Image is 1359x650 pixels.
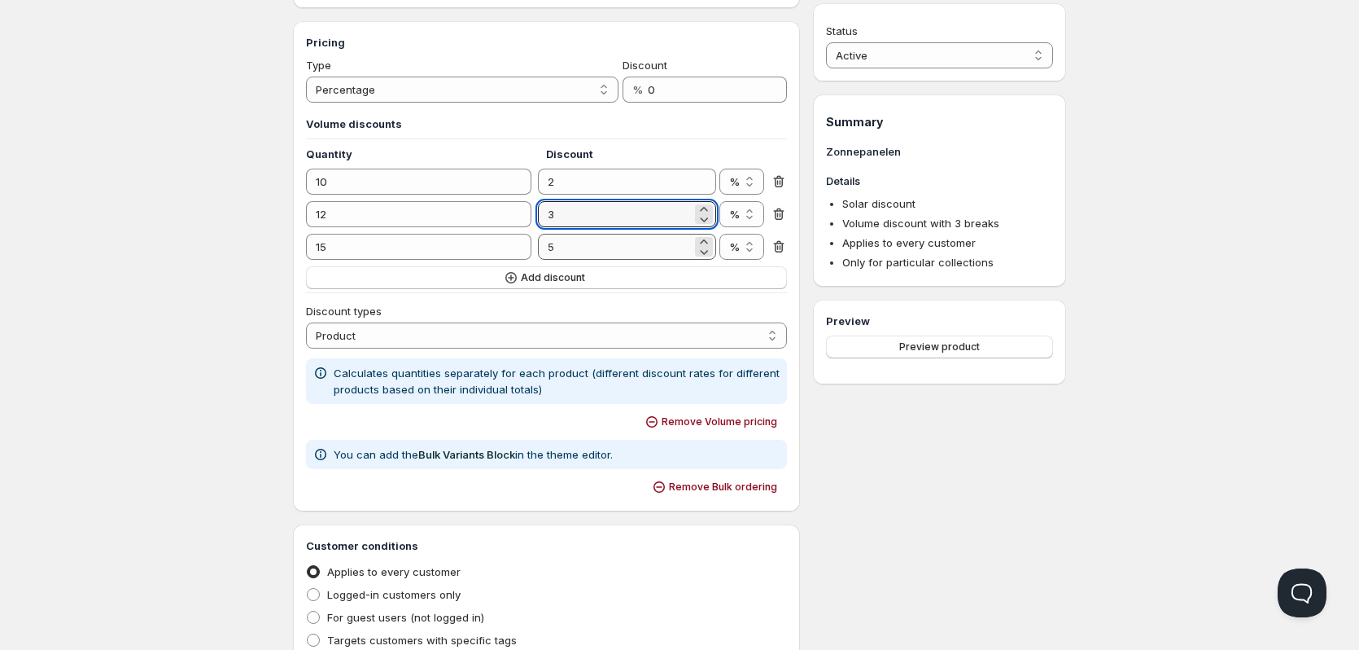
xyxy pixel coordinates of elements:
span: % [632,83,643,96]
span: Remove Bulk ordering [669,481,777,494]
span: Discount types [306,305,382,318]
button: Remove Volume pricing [639,411,787,433]
h4: Quantity [306,146,546,162]
span: Status [826,24,858,37]
h3: Details [826,173,1053,189]
span: Targets customers with specific tags [327,634,517,647]
span: Discount [623,59,667,72]
h3: Preview [826,313,1053,329]
span: Preview product [899,340,980,354]
h4: Discount [546,146,721,162]
button: Add discount [306,266,787,289]
a: Bulk Variants Block [418,448,515,461]
p: You can add the in the theme editor. [334,446,613,463]
span: For guest users (not logged in) [327,611,484,624]
h3: Customer conditions [306,538,787,554]
span: Applies to every customer [842,236,976,249]
p: Calculates quantities separately for each product (different discount rates for different product... [334,365,780,397]
h3: Zonnepanelen [826,143,1053,160]
span: Applies to every customer [327,565,461,578]
h3: Pricing [306,34,787,51]
span: Volume discount with 3 breaks [842,217,999,230]
span: Remove Volume pricing [662,415,777,428]
iframe: Help Scout Beacon - Open [1278,569,1326,617]
span: Solar discount [842,197,915,210]
h1: Summary [826,114,1053,130]
button: Remove Bulk ordering [646,476,787,498]
button: Preview product [826,336,1053,358]
span: Type [306,59,331,72]
span: Only for particular collections [842,256,994,269]
h3: Volume discounts [306,116,787,132]
span: Logged-in customers only [327,588,461,601]
span: Add discount [521,271,585,284]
